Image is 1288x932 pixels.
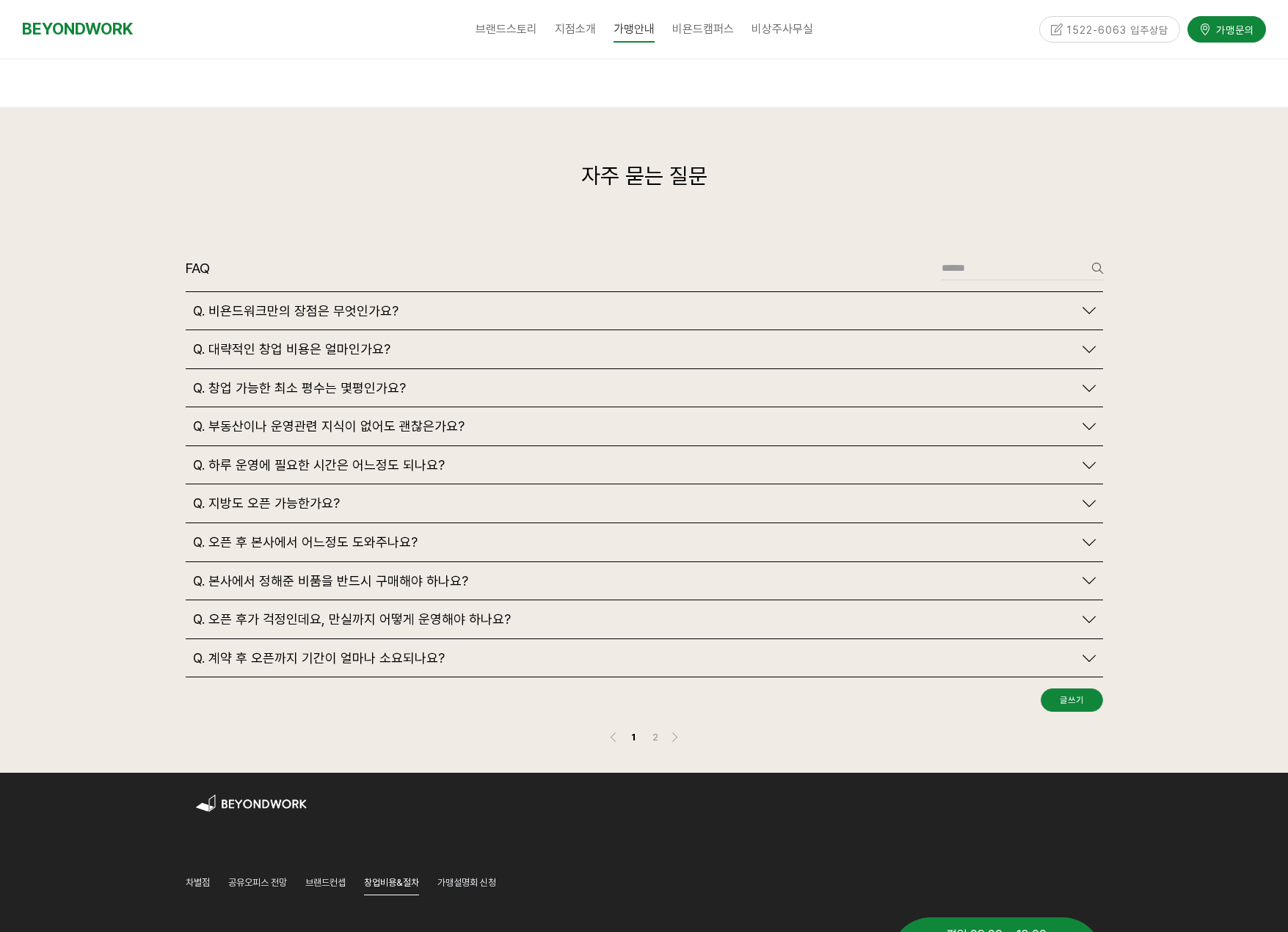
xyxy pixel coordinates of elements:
[1212,21,1254,36] span: 가맹문의
[186,256,210,281] header: FAQ
[672,22,734,36] span: 비욘드캠퍼스
[193,380,406,396] span: Q. 창업 가능한 최소 평수는 몇평인가요?
[743,11,822,48] a: 비상주사무실
[193,534,418,550] span: Q. 오픈 후 본사에서 어느정도 도와주나요?
[193,573,468,589] span: Q. 본사에서 정해준 비품을 반드시 구매해야 하나요?
[663,11,743,48] a: 비욘드캠퍼스
[193,611,511,627] span: Q. 오픈 후가 걱정인데요, 만실까지 어떻게 운영해야 하나요?
[193,495,340,511] span: Q. 지방도 오픈 가능한가요?
[228,877,287,888] span: 공유오피스 전망
[625,728,642,746] a: 1
[647,728,664,746] a: 2
[186,877,210,888] span: 차별점
[555,22,596,36] span: 지점소개
[546,11,605,48] a: 지점소개
[193,341,390,357] span: Q. 대략적인 창업 비용은 얼마인가요?
[193,650,445,666] span: Q. 계약 후 오픈까지 기간이 얼마나 소요되나요?
[476,22,537,36] span: 브랜드스토리
[437,877,496,888] span: 가맹설명회 신청
[614,17,655,43] span: 가맹안내
[364,877,419,888] span: 창업비용&절차
[437,875,496,895] a: 가맹설명회 신청
[228,875,287,895] a: 공유오피스 전망
[305,877,346,888] span: 브랜드컨셉
[186,875,210,895] a: 차별점
[605,11,663,48] a: 가맹안내
[305,875,346,895] a: 브랜드컨셉
[752,22,813,36] span: 비상주사무실
[22,15,133,43] a: BEYONDWORK
[467,11,546,48] a: 브랜드스토리
[581,162,707,189] span: 자주 묻는 질문
[193,303,399,319] span: Q. 비욘드워크만의 장점은 무엇인가요?
[1041,688,1103,712] a: 글쓰기
[364,875,419,895] a: 창업비용&절차
[1187,15,1266,41] a: 가맹문의
[193,457,445,473] span: Q. 하루 운영에 필요한 시간은 어느정도 되나요?
[193,418,465,434] span: Q. 부동산이나 운영관련 지식이 없어도 괜찮은가요?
